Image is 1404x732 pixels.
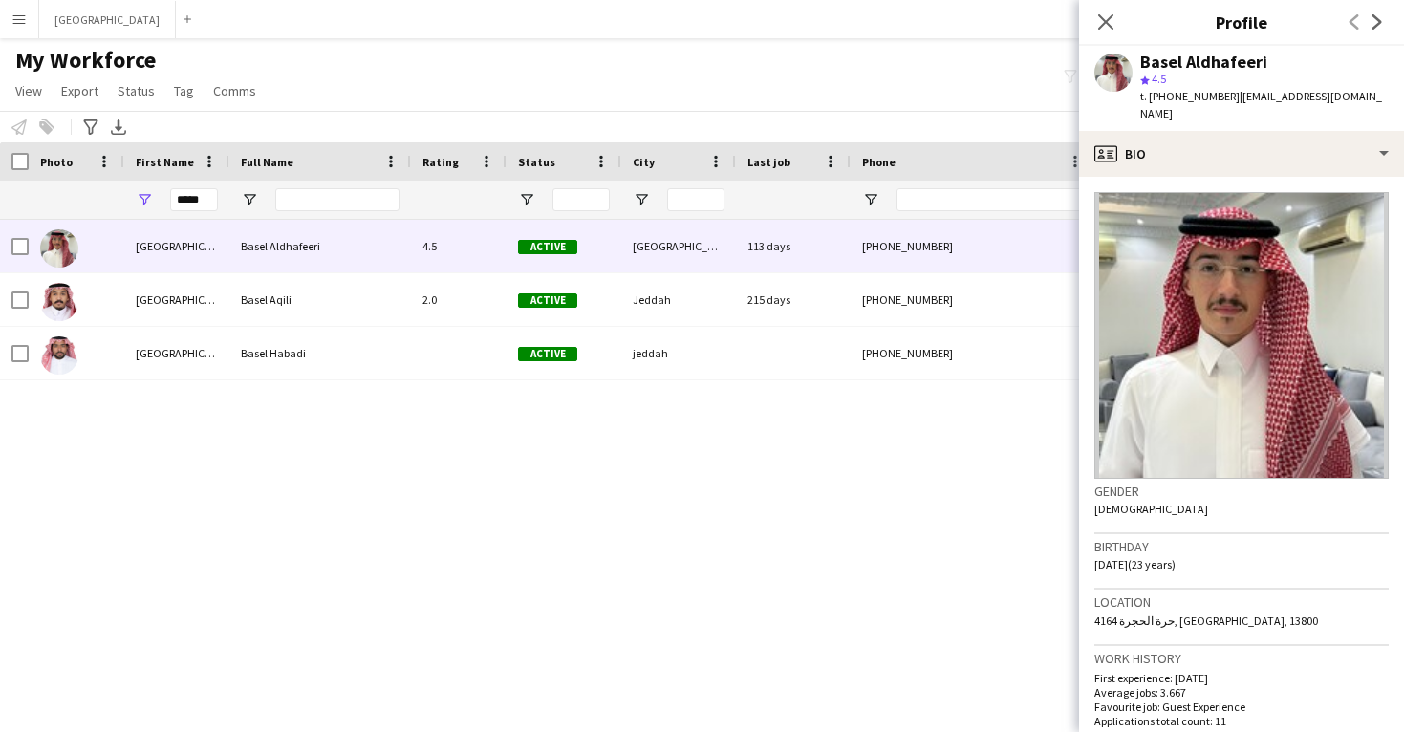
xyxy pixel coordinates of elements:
span: First Name [136,155,194,169]
input: City Filter Input [667,188,724,211]
span: Active [518,240,577,254]
span: Basel Aqili [241,292,292,307]
div: [PHONE_NUMBER] [851,273,1095,326]
div: 215 days [736,273,851,326]
h3: Profile [1079,10,1404,34]
p: Average jobs: 3.667 [1094,685,1389,700]
span: [DEMOGRAPHIC_DATA] [1094,502,1208,516]
span: Basel Aldhafeeri [241,239,320,253]
span: Rating [422,155,459,169]
p: Applications total count: 11 [1094,714,1389,728]
h3: Work history [1094,650,1389,667]
div: [PHONE_NUMBER] [851,220,1095,272]
span: Comms [213,82,256,99]
div: [GEOGRAPHIC_DATA] [124,220,229,272]
a: Tag [166,78,202,103]
button: Open Filter Menu [633,191,650,208]
span: Last job [747,155,790,169]
input: Status Filter Input [552,188,610,211]
span: Full Name [241,155,293,169]
span: Status [118,82,155,99]
input: Phone Filter Input [896,188,1084,211]
div: [PHONE_NUMBER] [851,327,1095,379]
div: Bio [1079,131,1404,177]
div: [GEOGRAPHIC_DATA] [124,327,229,379]
a: View [8,78,50,103]
a: Status [110,78,162,103]
div: [GEOGRAPHIC_DATA] [124,273,229,326]
button: Open Filter Menu [241,191,258,208]
div: 113 days [736,220,851,272]
app-action-btn: Advanced filters [79,116,102,139]
h3: Location [1094,593,1389,611]
a: Comms [205,78,264,103]
button: Open Filter Menu [518,191,535,208]
span: City [633,155,655,169]
span: Active [518,347,577,361]
p: First experience: [DATE] [1094,671,1389,685]
button: Open Filter Menu [136,191,153,208]
span: [DATE] (23 years) [1094,557,1176,571]
span: Basel Habadi [241,346,306,360]
app-action-btn: Export XLSX [107,116,130,139]
h3: Gender [1094,483,1389,500]
img: Basel Aldhafeeri [40,229,78,268]
span: My Workforce [15,46,156,75]
p: Favourite job: Guest Experience [1094,700,1389,714]
div: 2.0 [411,273,507,326]
div: jeddah [621,327,736,379]
a: Export [54,78,106,103]
span: Active [518,293,577,308]
button: Open Filter Menu [862,191,879,208]
img: Basel Aqili [40,283,78,321]
img: Basel Habadi [40,336,78,375]
span: Tag [174,82,194,99]
span: Phone [862,155,896,169]
input: First Name Filter Input [170,188,218,211]
span: Export [61,82,98,99]
div: Jeddah [621,273,736,326]
span: | [EMAIL_ADDRESS][DOMAIN_NAME] [1140,89,1382,120]
img: Crew avatar or photo [1094,192,1389,479]
div: Basel Aldhafeeri [1140,54,1267,71]
span: 4.5 [1152,72,1166,86]
span: Photo [40,155,73,169]
span: t. [PHONE_NUMBER] [1140,89,1240,103]
span: Status [518,155,555,169]
h3: Birthday [1094,538,1389,555]
span: 4164 حرة الحجرة, [GEOGRAPHIC_DATA], 13800 [1094,614,1318,628]
div: [GEOGRAPHIC_DATA] [621,220,736,272]
span: View [15,82,42,99]
button: [GEOGRAPHIC_DATA] [39,1,176,38]
div: 4.5 [411,220,507,272]
input: Full Name Filter Input [275,188,400,211]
